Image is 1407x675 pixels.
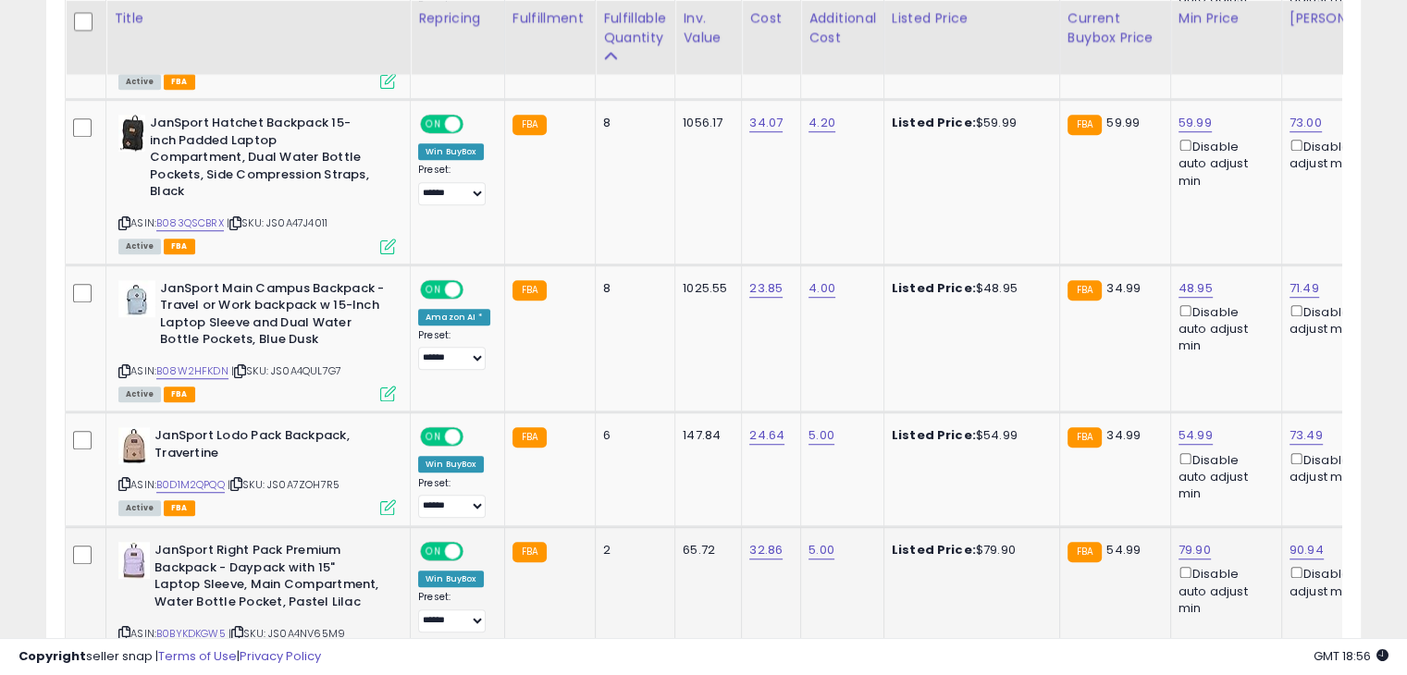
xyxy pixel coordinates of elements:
div: Disable auto adjust max [1290,449,1393,485]
img: 31eLxqoaT0L._SL40_.jpg [118,115,145,152]
div: Disable auto adjust min [1179,136,1267,190]
span: ON [422,429,445,445]
span: FBA [164,500,195,516]
a: 5.00 [808,541,834,559]
a: 23.85 [749,279,783,298]
span: All listings currently available for purchase on Amazon [118,500,161,516]
a: 90.94 [1290,541,1324,559]
a: Terms of Use [158,647,237,665]
span: | SKU: JS0A4QUL7G7 [231,363,341,378]
small: FBA [512,542,547,562]
span: All listings currently available for purchase on Amazon [118,239,161,254]
div: seller snap | | [19,648,321,666]
a: Privacy Policy [240,647,321,665]
div: 147.84 [683,427,727,444]
div: Preset: [418,329,490,371]
a: 4.20 [808,114,835,132]
b: Listed Price: [892,279,976,297]
div: Disable auto adjust max [1290,136,1393,172]
div: ASIN: [118,115,396,252]
a: 4.00 [808,279,835,298]
b: JanSport Hatchet Backpack 15-inch Padded Laptop Compartment, Dual Water Bottle Pockets, Side Comp... [150,115,375,205]
small: FBA [1068,542,1102,562]
a: 5.00 [808,426,834,445]
small: FBA [512,427,547,448]
span: 34.99 [1106,279,1141,297]
div: $48.95 [892,280,1045,297]
div: ASIN: [118,280,396,400]
div: Fulfillable Quantity [603,9,667,48]
div: Disable auto adjust max [1290,301,1393,337]
div: Min Price [1179,9,1274,29]
span: | SKU: JS0A7ZOH7R5 [228,477,339,492]
div: $59.99 [892,115,1045,131]
b: Listed Price: [892,114,976,131]
div: 2 [603,542,660,558]
div: [PERSON_NAME] [1290,9,1400,29]
strong: Copyright [19,647,86,665]
div: Disable auto adjust min [1179,301,1267,355]
span: FBA [164,239,195,254]
div: Win BuyBox [418,456,484,472]
img: 41kJG2KNLJL._SL40_.jpg [118,427,150,464]
a: 73.49 [1290,426,1323,445]
a: 71.49 [1290,279,1319,298]
small: FBA [1068,280,1102,301]
span: 2025-08-11 18:56 GMT [1314,647,1388,665]
div: Listed Price [892,9,1052,29]
div: Disable auto adjust max [1290,563,1393,599]
div: Repricing [418,9,497,29]
div: 65.72 [683,542,727,558]
div: Disable auto adjust min [1179,449,1267,503]
span: 59.99 [1106,114,1140,131]
img: 313IYX8Da3L._SL40_.jpg [118,542,150,579]
span: FBA [164,387,195,402]
div: Preset: [418,164,490,205]
b: JanSport Right Pack Premium Backpack - Daypack with 15" Laptop Sleeve, Main Compartment, Water Bo... [154,542,379,615]
div: Amazon AI * [418,309,490,325]
a: B083QSCBRX [156,215,224,231]
small: FBA [512,280,547,301]
img: 41H+zKTDbXL._SL40_.jpg [118,280,155,317]
small: FBA [1068,427,1102,448]
span: | SKU: JS0A47J4011 [227,215,327,230]
b: JanSport Lodo Pack Backpack, Travertine [154,427,379,466]
div: 6 [603,427,660,444]
a: 24.64 [749,426,784,445]
div: Current Buybox Price [1068,9,1163,48]
span: All listings currently available for purchase on Amazon [118,74,161,90]
div: 1025.55 [683,280,727,297]
span: OFF [461,429,490,445]
div: Inv. value [683,9,734,48]
b: JanSport Main Campus Backpack - Travel or Work backpack w 15-Inch Laptop Sleeve and Dual Water Bo... [160,280,385,353]
div: 8 [603,115,660,131]
span: OFF [461,281,490,297]
div: $54.99 [892,427,1045,444]
div: Disable auto adjust min [1179,563,1267,617]
a: 79.90 [1179,541,1211,559]
a: B0D1M2QPQQ [156,477,225,493]
div: Preset: [418,477,490,519]
div: Win BuyBox [418,143,484,160]
a: 34.07 [749,114,783,132]
div: 8 [603,280,660,297]
span: FBA [164,74,195,90]
div: Preset: [418,591,490,632]
div: Fulfillment [512,9,587,29]
span: 54.99 [1106,541,1141,558]
div: 1056.17 [683,115,727,131]
div: $79.90 [892,542,1045,558]
a: 54.99 [1179,426,1213,445]
a: 32.86 [749,541,783,559]
span: ON [422,544,445,559]
span: All listings currently available for purchase on Amazon [118,387,161,402]
a: 59.99 [1179,114,1212,132]
span: OFF [461,544,490,559]
span: ON [422,281,445,297]
div: Win BuyBox [418,571,484,587]
div: Additional Cost [808,9,876,48]
b: Listed Price: [892,541,976,558]
div: Title [114,9,402,29]
div: Cost [749,9,793,29]
span: ON [422,117,445,132]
